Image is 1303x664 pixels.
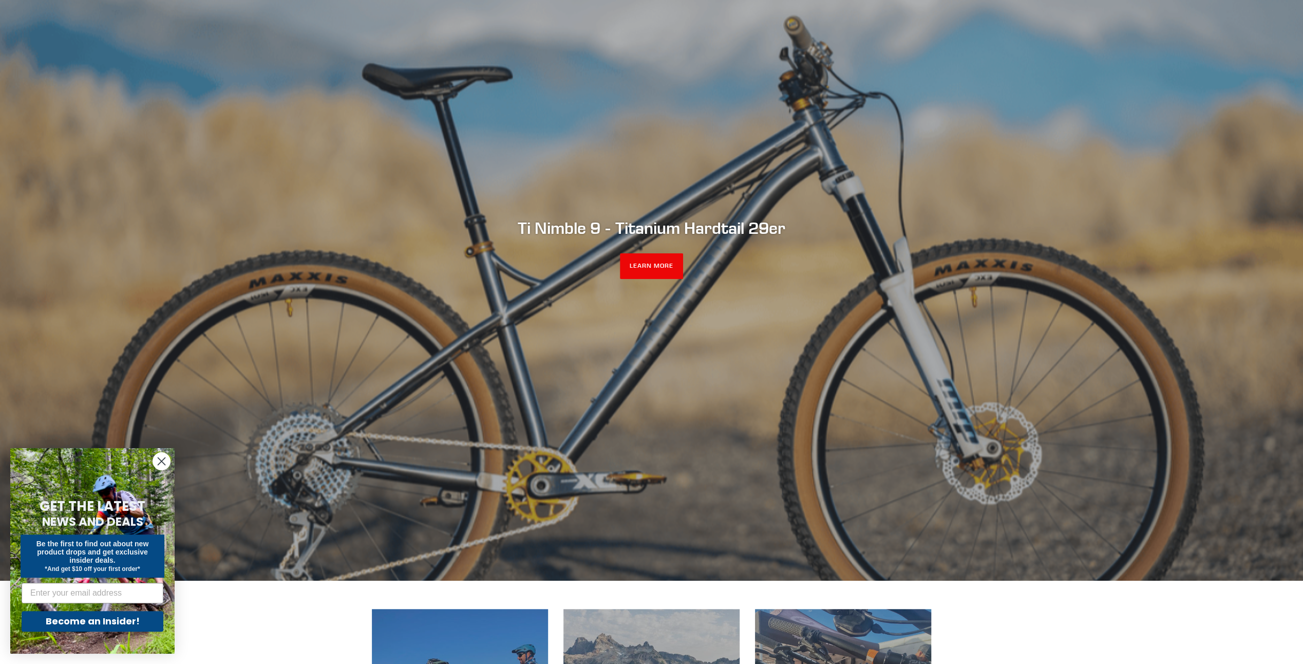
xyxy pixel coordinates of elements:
a: LEARN MORE [620,253,683,279]
span: Be the first to find out about new product drops and get exclusive insider deals. [36,540,149,564]
h2: Ti Nimble 9 - Titanium Hardtail 29er [372,218,932,237]
button: Become an Insider! [22,611,163,632]
span: NEWS AND DEALS [42,513,143,530]
button: Close dialog [153,452,171,470]
span: *And get $10 off your first order* [45,565,140,573]
span: GET THE LATEST [40,497,145,515]
input: Enter your email address [22,583,163,603]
